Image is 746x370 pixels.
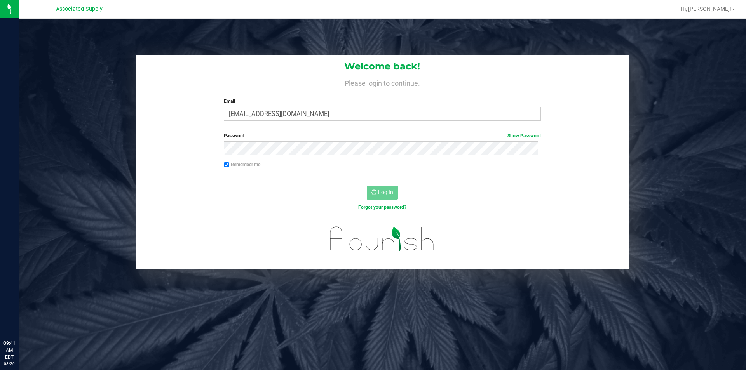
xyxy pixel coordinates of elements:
button: Log In [367,186,398,200]
input: Remember me [224,162,229,168]
span: Log In [378,189,393,195]
h4: Please login to continue. [136,78,629,87]
span: Password [224,133,244,139]
h1: Welcome back! [136,61,629,71]
span: Associated Supply [56,6,103,12]
a: Show Password [507,133,541,139]
a: Forgot your password? [358,205,406,210]
label: Email [224,98,540,105]
span: Hi, [PERSON_NAME]! [681,6,731,12]
p: 09:41 AM EDT [3,340,15,361]
label: Remember me [224,161,260,168]
p: 08/20 [3,361,15,367]
img: flourish_logo.svg [321,219,444,259]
